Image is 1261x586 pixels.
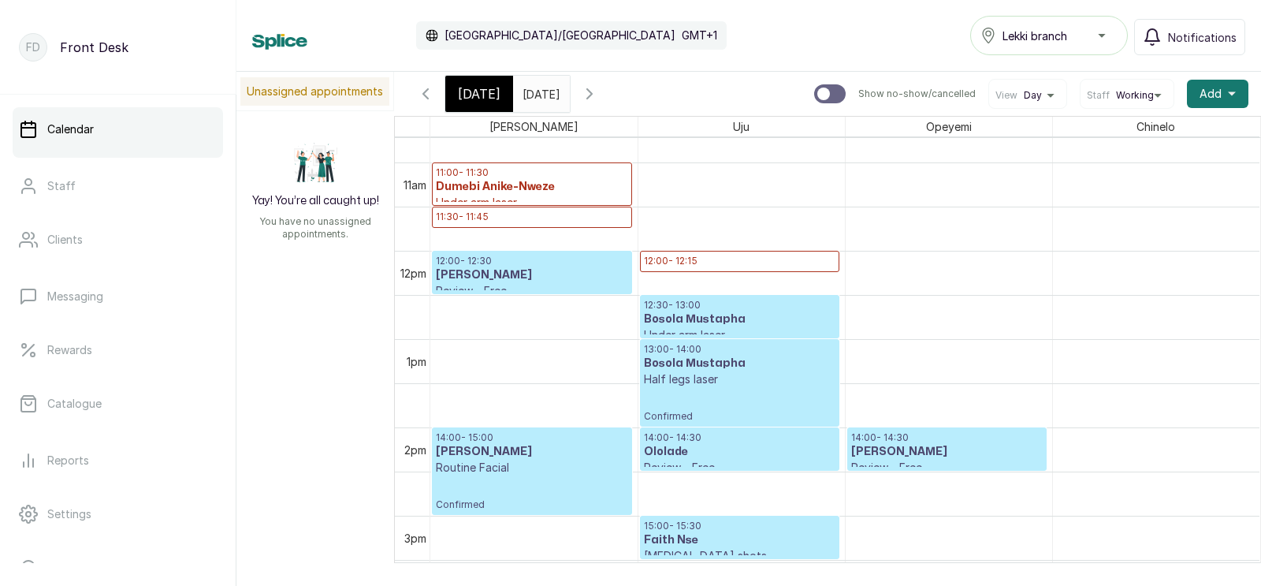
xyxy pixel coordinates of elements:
[995,89,1060,102] button: ViewDay
[436,283,628,299] p: Review - Free
[436,267,628,283] h3: [PERSON_NAME]
[1002,28,1067,44] span: Lekki branch
[246,215,385,241] p: You have no unassigned appointments.
[401,442,430,458] div: 2pm
[644,312,835,327] h3: Bosola Mustapha
[47,289,103,304] p: Messaging
[47,560,91,576] p: Support
[644,299,835,312] p: 12:30 - 13:00
[682,28,717,43] p: GMT+1
[47,178,76,194] p: Staff
[240,77,389,106] p: Unassigned appointments
[644,371,835,387] p: Half legs laser
[401,530,430,547] div: 3pm
[1168,29,1237,46] span: Notifications
[436,195,628,211] p: Under arm laser
[13,218,223,262] a: Clients
[404,353,430,370] div: 1pm
[644,343,835,356] p: 13:00 - 14:00
[644,327,835,343] p: Under arm laser
[60,38,128,57] p: Front Desk
[644,520,835,532] p: 15:00 - 15:30
[644,255,835,267] p: 12:00 - 12:15
[13,382,223,426] a: Catalogue
[644,431,835,444] p: 14:00 - 14:30
[458,84,500,103] span: [DATE]
[445,76,513,112] div: [DATE]
[644,444,835,460] h3: Ololade
[970,16,1128,55] button: Lekki branch
[436,476,628,511] p: Confirmed
[1116,89,1154,102] span: Working
[47,342,92,358] p: Rewards
[436,255,628,267] p: 12:00 - 12:30
[1134,19,1245,55] button: Notifications
[436,444,628,460] h3: [PERSON_NAME]
[436,179,628,195] h3: Dumebi Anike-Nweze
[400,177,430,193] div: 11am
[851,444,1043,460] h3: [PERSON_NAME]
[644,548,835,564] p: [MEDICAL_DATA] shots
[1187,80,1248,108] button: Add
[436,223,628,239] h3: Dumebi Anike-Nweze
[47,506,91,522] p: Settings
[13,274,223,319] a: Messaging
[644,460,835,476] p: Review - Free
[436,460,628,476] p: Routine Facial
[851,460,1043,476] p: Review - Free
[851,431,1043,444] p: 14:00 - 14:30
[486,117,582,136] span: [PERSON_NAME]
[858,88,976,100] p: Show no-show/cancelled
[1200,86,1222,102] span: Add
[47,121,94,137] p: Calendar
[436,166,628,179] p: 11:00 - 11:30
[252,193,379,209] h2: Yay! You’re all caught up!
[13,328,223,372] a: Rewards
[13,164,223,208] a: Staff
[13,107,223,151] a: Calendar
[644,356,835,371] h3: Bosola Mustapha
[995,89,1017,102] span: View
[13,492,223,536] a: Settings
[1087,89,1110,102] span: Staff
[644,532,835,548] h3: Faith Nse
[13,439,223,483] a: Reports
[1024,89,1042,102] span: Day
[47,396,102,412] p: Catalogue
[436,431,628,444] p: 14:00 - 15:00
[644,387,835,423] p: Confirmed
[730,117,753,136] span: Uju
[1087,89,1167,102] button: StaffWorking
[1133,117,1178,136] span: Chinelo
[47,232,83,248] p: Clients
[26,39,40,55] p: FD
[445,28,675,43] p: [GEOGRAPHIC_DATA]/[GEOGRAPHIC_DATA]
[397,265,430,282] div: 12pm
[436,211,628,223] p: 11:30 - 11:45
[644,267,835,283] h3: [PERSON_NAME]
[47,453,89,468] p: Reports
[923,117,975,136] span: Opeyemi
